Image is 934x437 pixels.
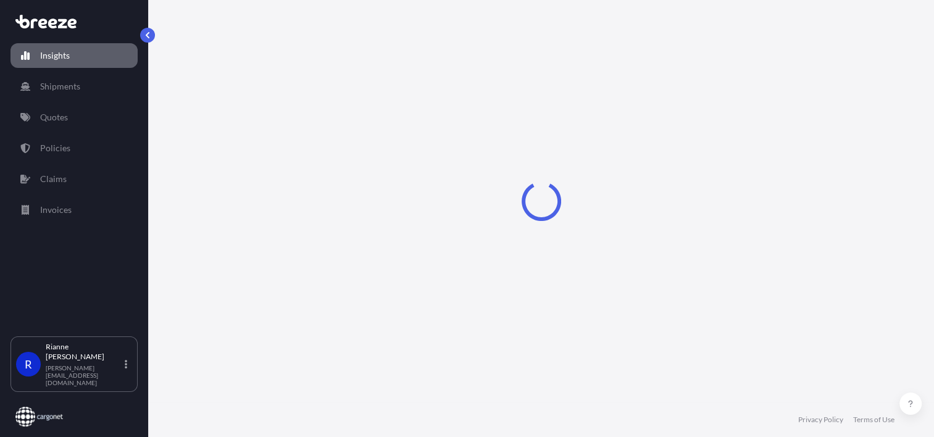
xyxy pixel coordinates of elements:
[10,167,138,191] a: Claims
[853,415,894,425] a: Terms of Use
[10,198,138,222] a: Invoices
[40,142,70,154] p: Policies
[40,173,67,185] p: Claims
[40,49,70,62] p: Insights
[798,415,843,425] a: Privacy Policy
[46,342,122,362] p: Rianne [PERSON_NAME]
[10,74,138,99] a: Shipments
[15,407,63,427] img: organization-logo
[46,364,122,386] p: [PERSON_NAME][EMAIL_ADDRESS][DOMAIN_NAME]
[10,105,138,130] a: Quotes
[10,136,138,160] a: Policies
[25,358,32,370] span: R
[40,204,72,216] p: Invoices
[40,111,68,123] p: Quotes
[10,43,138,68] a: Insights
[40,80,80,93] p: Shipments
